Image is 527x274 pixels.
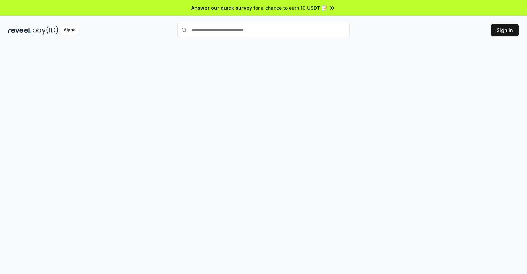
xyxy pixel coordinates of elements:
[8,26,31,35] img: reveel_dark
[491,24,519,36] button: Sign In
[60,26,79,35] div: Alpha
[191,4,252,11] span: Answer our quick survey
[253,4,327,11] span: for a chance to earn 10 USDT 📝
[33,26,58,35] img: pay_id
